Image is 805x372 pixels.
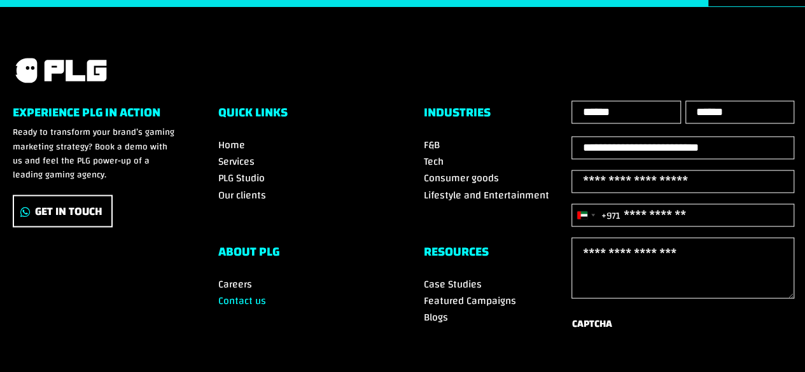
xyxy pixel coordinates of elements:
a: PLG [13,56,108,90]
p: Ready to transform your brand’s gaming marketing strategy? Book a demo with us and feel the PLG p... [13,125,176,183]
img: PLG logo [13,56,108,85]
h6: Quick Links [218,106,381,125]
a: Our clients [218,185,266,204]
label: CAPTCHA [571,315,612,332]
h6: Industries [424,106,587,125]
a: Case Studies [424,274,482,293]
a: Services [218,152,255,171]
a: Home [218,135,245,155]
a: Get In Touch [13,195,113,227]
iframe: Chat Widget [741,311,805,372]
a: Tech [424,152,444,171]
a: Featured Campaigns [424,291,516,310]
h6: ABOUT PLG [218,245,381,264]
a: PLG Studio [218,169,265,188]
a: Lifestyle and Entertainment [424,185,549,204]
a: Careers [218,274,252,293]
div: +971 [601,207,620,224]
a: Blogs [424,307,448,326]
button: Selected country [572,204,620,226]
a: Contact us [218,291,266,310]
a: F&B [424,135,440,155]
a: Consumer goods [424,169,499,188]
h6: Experience PLG in Action [13,106,176,125]
h6: RESOURCES [424,245,587,264]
